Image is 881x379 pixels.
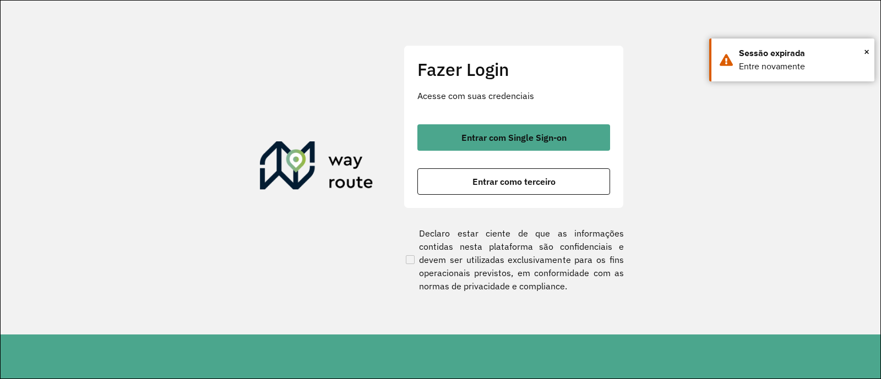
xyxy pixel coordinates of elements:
span: Entrar como terceiro [472,177,556,186]
span: Entrar com Single Sign-on [461,133,567,142]
img: Roteirizador AmbevTech [260,141,373,194]
h2: Fazer Login [417,59,610,80]
button: Close [864,43,869,60]
p: Acesse com suas credenciais [417,89,610,102]
button: button [417,168,610,195]
span: × [864,43,869,60]
button: button [417,124,610,151]
div: Entre novamente [739,60,866,73]
div: Sessão expirada [739,47,866,60]
label: Declaro estar ciente de que as informações contidas nesta plataforma são confidenciais e devem se... [404,227,624,293]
